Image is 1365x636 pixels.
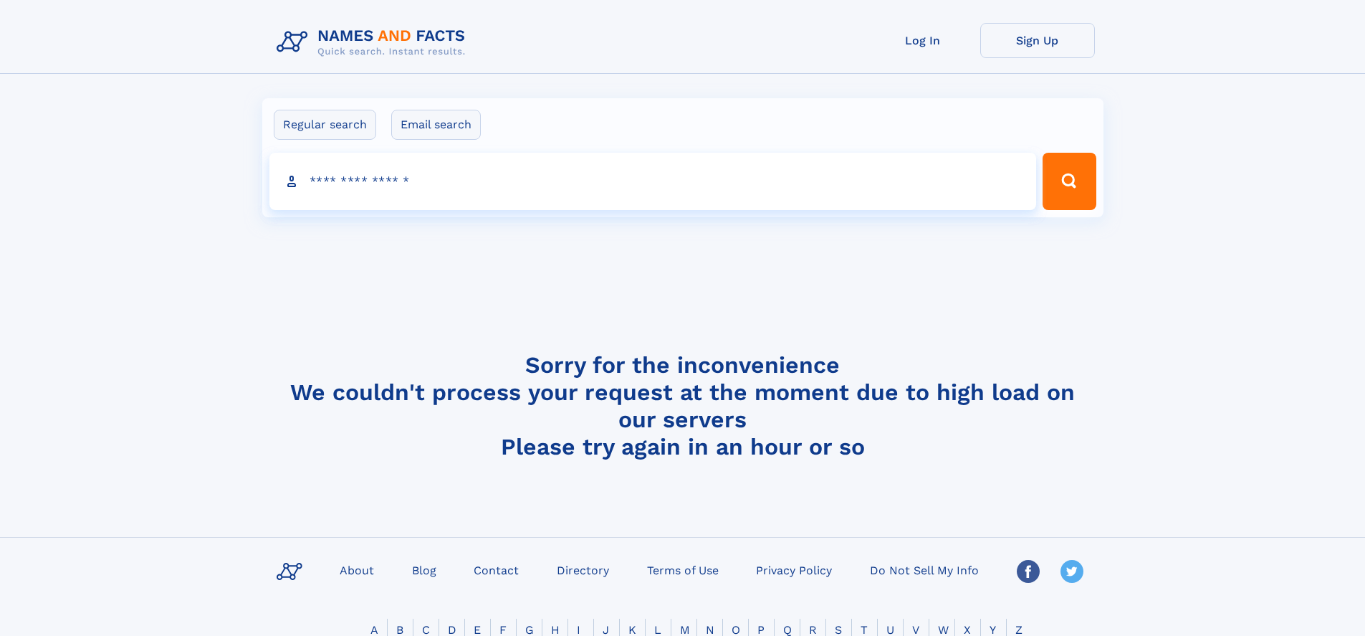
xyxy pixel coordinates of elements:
h4: Sorry for the inconvenience We couldn't process your request at the moment due to high load on ou... [271,351,1095,460]
img: Logo Names and Facts [271,23,477,62]
a: About [334,559,380,580]
img: Facebook [1017,560,1040,583]
a: Privacy Policy [750,559,838,580]
label: Regular search [274,110,376,140]
button: Search Button [1043,153,1096,210]
a: Directory [551,559,615,580]
a: Terms of Use [641,559,724,580]
label: Email search [391,110,481,140]
a: Blog [406,559,442,580]
a: Do Not Sell My Info [864,559,985,580]
a: Sign Up [980,23,1095,58]
img: Twitter [1060,560,1083,583]
a: Log In [866,23,980,58]
input: search input [269,153,1037,210]
a: Contact [468,559,525,580]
